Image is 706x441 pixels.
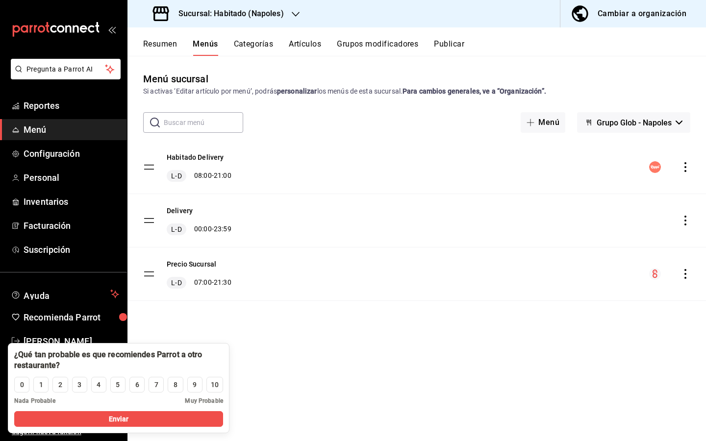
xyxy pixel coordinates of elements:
button: Habitado Delivery [167,152,224,162]
span: L-D [169,278,183,288]
div: 07:00 - 21:30 [167,277,231,289]
div: Menú sucursal [143,72,208,86]
strong: personalizar [277,87,317,95]
div: 0 [20,380,24,390]
button: 1 [33,377,49,392]
span: Grupo Glob - Napoles [597,118,672,127]
div: 08:00 - 21:00 [167,170,231,182]
button: Artículos [289,39,321,56]
button: Pregunta a Parrot AI [11,59,121,79]
button: 7 [149,377,164,392]
button: 10 [206,377,223,392]
span: [PERSON_NAME] [24,335,119,348]
span: Recomienda Parrot [24,311,119,324]
div: 1 [39,380,43,390]
input: Buscar menú [164,113,243,132]
span: L-D [169,224,183,234]
button: Publicar [434,39,464,56]
button: Delivery [167,206,193,216]
div: navigation tabs [143,39,706,56]
table: menu-maker-table [127,141,706,301]
button: Precio Sucursal [167,259,216,269]
div: 6 [135,380,139,390]
button: 3 [72,377,87,392]
button: 2 [52,377,68,392]
button: 9 [187,377,202,392]
span: Inventarios [24,195,119,208]
div: 3 [77,380,81,390]
span: Nada Probable [14,396,55,405]
h3: Sucursal: Habitado (Napoles) [171,8,284,20]
div: Si activas ‘Editar artículo por menú’, podrás los menús de esta sucursal. [143,86,690,97]
span: Reportes [24,99,119,112]
strong: Para cambios generales, ve a “Organización”. [403,87,546,95]
span: Configuración [24,147,119,160]
button: Menús [193,39,218,56]
div: 5 [116,380,120,390]
span: Pregunta a Parrot AI [26,64,105,74]
div: ¿Qué tan probable es que recomiendes Parrot a otro restaurante? [14,349,223,371]
button: 5 [110,377,126,392]
a: Pregunta a Parrot AI [7,71,121,81]
span: Enviar [109,414,129,424]
div: 4 [97,380,101,390]
span: Muy Probable [185,396,223,405]
div: Cambiar a organización [598,7,686,21]
button: drag [143,215,155,226]
span: Personal [24,171,119,184]
span: Ayuda [24,288,106,300]
button: 0 [14,377,29,392]
button: actions [681,269,690,279]
button: Enviar [14,411,223,427]
div: 7 [154,380,158,390]
div: 10 [211,380,219,390]
button: 4 [91,377,106,392]
div: 00:00 - 23:59 [167,223,231,235]
button: actions [681,216,690,225]
button: Categorías [234,39,274,56]
button: actions [681,162,690,172]
button: Grupo Glob - Napoles [577,112,690,133]
div: 8 [174,380,177,390]
button: 6 [129,377,145,392]
span: Suscripción [24,243,119,256]
button: Grupos modificadores [337,39,418,56]
button: 8 [168,377,183,392]
span: Facturación [24,219,119,232]
button: open_drawer_menu [108,25,116,33]
span: Menú [24,123,119,136]
button: drag [143,161,155,173]
button: Resumen [143,39,177,56]
div: 9 [193,380,197,390]
span: L-D [169,171,183,181]
div: 2 [58,380,62,390]
button: Menú [521,112,565,133]
button: drag [143,268,155,280]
